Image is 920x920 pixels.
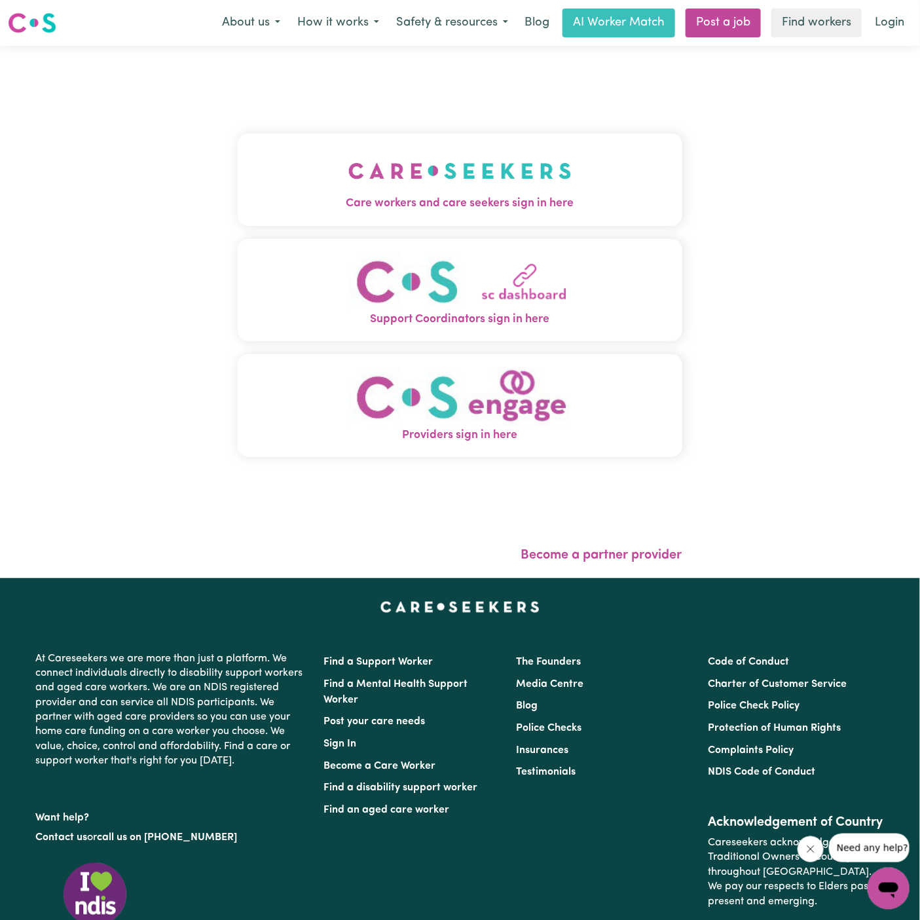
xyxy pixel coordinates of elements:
[36,646,308,774] p: At Careseekers we are more than just a platform. We connect individuals directly to disability su...
[516,679,583,690] a: Media Centre
[213,9,289,37] button: About us
[867,9,912,37] a: Login
[708,815,884,830] h2: Acknowledgement of Country
[238,354,682,457] button: Providers sign in here
[8,11,56,35] img: Careseekers logo
[562,9,675,37] a: AI Worker Match
[324,657,433,667] a: Find a Support Worker
[708,723,841,733] a: Protection of Human Rights
[324,679,468,705] a: Find a Mental Health Support Worker
[517,9,557,37] a: Blog
[238,134,682,225] button: Care workers and care seekers sign in here
[238,195,682,212] span: Care workers and care seekers sign in here
[324,782,478,793] a: Find a disability support worker
[708,701,800,711] a: Police Check Policy
[868,868,910,910] iframe: Button to launch messaging window
[516,723,581,733] a: Police Checks
[98,832,238,843] a: call us on [PHONE_NUMBER]
[771,9,862,37] a: Find workers
[516,745,568,756] a: Insurances
[708,830,884,914] p: Careseekers acknowledges the Traditional Owners of Country throughout [GEOGRAPHIC_DATA]. We pay o...
[324,805,450,815] a: Find an aged care worker
[324,716,426,727] a: Post your care needs
[708,745,794,756] a: Complaints Policy
[324,761,436,771] a: Become a Care Worker
[388,9,517,37] button: Safety & resources
[380,602,540,612] a: Careseekers home page
[238,427,682,444] span: Providers sign in here
[708,657,789,667] a: Code of Conduct
[8,8,56,38] a: Careseekers logo
[516,767,576,777] a: Testimonials
[238,239,682,342] button: Support Coordinators sign in here
[36,825,308,850] p: or
[708,679,847,690] a: Charter of Customer Service
[798,836,824,862] iframe: Close message
[238,311,682,328] span: Support Coordinators sign in here
[36,832,88,843] a: Contact us
[686,9,761,37] a: Post a job
[36,805,308,825] p: Want help?
[324,739,357,749] a: Sign In
[708,767,815,777] a: NDIS Code of Conduct
[289,9,388,37] button: How it works
[516,657,581,667] a: The Founders
[516,701,538,711] a: Blog
[829,834,910,862] iframe: Message from company
[521,549,682,562] a: Become a partner provider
